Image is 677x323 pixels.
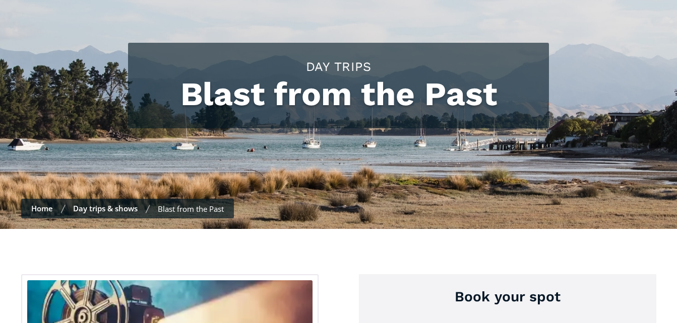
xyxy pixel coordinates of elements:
[158,204,224,214] div: Blast from the Past
[377,287,639,306] h3: Book your spot
[73,203,138,213] a: Day trips & shows
[138,75,539,113] h1: Blast from the Past
[138,58,539,75] h2: Day trips
[21,199,234,218] nav: Breadcrumbs
[31,203,53,213] a: Home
